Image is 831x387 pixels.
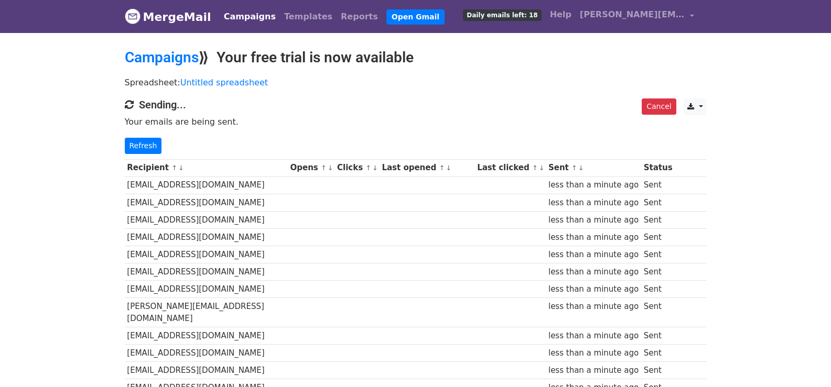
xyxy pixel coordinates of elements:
[548,197,639,209] div: less than a minute ago
[125,298,288,327] td: [PERSON_NAME][EMAIL_ADDRESS][DOMAIN_NAME]
[548,179,639,191] div: less than a minute ago
[580,8,685,21] span: [PERSON_NAME][EMAIL_ADDRESS][DOMAIN_NAME]
[178,164,184,172] a: ↓
[386,9,445,25] a: Open Gmail
[641,246,675,263] td: Sent
[548,364,639,377] div: less than a minute ago
[365,164,371,172] a: ↑
[125,159,288,176] th: Recipient
[548,283,639,295] div: less than a minute ago
[641,327,675,344] td: Sent
[576,4,698,29] a: [PERSON_NAME][EMAIL_ADDRESS][DOMAIN_NAME]
[546,159,641,176] th: Sent
[548,330,639,342] div: less than a minute ago
[463,9,541,21] span: Daily emails left: 18
[125,8,141,24] img: MergeMail logo
[546,4,576,25] a: Help
[125,116,707,127] p: Your emails are being sent.
[641,281,675,298] td: Sent
[474,159,546,176] th: Last clicked
[641,298,675,327] td: Sent
[125,176,288,194] td: [EMAIL_ADDRESS][DOMAIN_NAME]
[641,194,675,211] td: Sent
[337,6,382,27] a: Reports
[125,362,288,379] td: [EMAIL_ADDRESS][DOMAIN_NAME]
[125,138,162,154] a: Refresh
[171,164,177,172] a: ↑
[641,159,675,176] th: Status
[372,164,378,172] a: ↓
[125,228,288,246] td: [EMAIL_ADDRESS][DOMAIN_NAME]
[328,164,333,172] a: ↓
[220,6,280,27] a: Campaigns
[548,214,639,226] div: less than a minute ago
[180,78,268,87] a: Untitled spreadsheet
[280,6,337,27] a: Templates
[446,164,451,172] a: ↓
[125,327,288,344] td: [EMAIL_ADDRESS][DOMAIN_NAME]
[548,266,639,278] div: less than a minute ago
[125,98,707,111] h4: Sending...
[641,362,675,379] td: Sent
[125,263,288,281] td: [EMAIL_ADDRESS][DOMAIN_NAME]
[439,164,445,172] a: ↑
[548,231,639,244] div: less than a minute ago
[125,77,707,88] p: Spreadsheet:
[641,228,675,246] td: Sent
[334,159,379,176] th: Clicks
[548,249,639,261] div: less than a minute ago
[532,164,538,172] a: ↑
[459,4,545,25] a: Daily emails left: 18
[641,345,675,362] td: Sent
[125,194,288,211] td: [EMAIL_ADDRESS][DOMAIN_NAME]
[125,49,199,66] a: Campaigns
[641,263,675,281] td: Sent
[321,164,327,172] a: ↑
[642,98,676,115] a: Cancel
[125,246,288,263] td: [EMAIL_ADDRESS][DOMAIN_NAME]
[641,211,675,228] td: Sent
[641,176,675,194] td: Sent
[578,164,584,172] a: ↓
[539,164,545,172] a: ↓
[548,347,639,359] div: less than a minute ago
[571,164,577,172] a: ↑
[125,345,288,362] td: [EMAIL_ADDRESS][DOMAIN_NAME]
[380,159,475,176] th: Last opened
[548,301,639,313] div: less than a minute ago
[125,211,288,228] td: [EMAIL_ADDRESS][DOMAIN_NAME]
[125,49,707,67] h2: ⟫ Your free trial is now available
[125,6,211,28] a: MergeMail
[125,281,288,298] td: [EMAIL_ADDRESS][DOMAIN_NAME]
[288,159,335,176] th: Opens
